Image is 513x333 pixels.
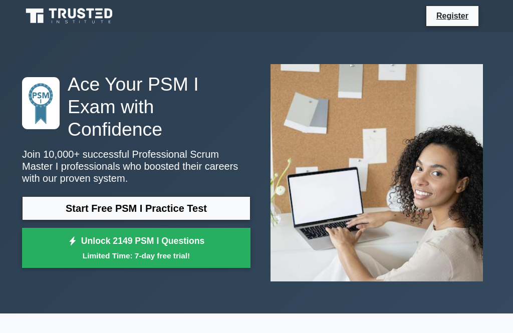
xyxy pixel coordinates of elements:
[22,73,250,140] h1: Ace Your PSM I Exam with Confidence
[22,148,250,184] p: Join 10,000+ successful Professional Scrum Master I professionals who boosted their careers with ...
[22,196,250,220] a: Start Free PSM I Practice Test
[35,250,238,261] small: Limited Time: 7-day free trial!
[430,10,474,22] a: Register
[22,228,250,268] a: Unlock 2149 PSM I QuestionsLimited Time: 7-day free trial!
